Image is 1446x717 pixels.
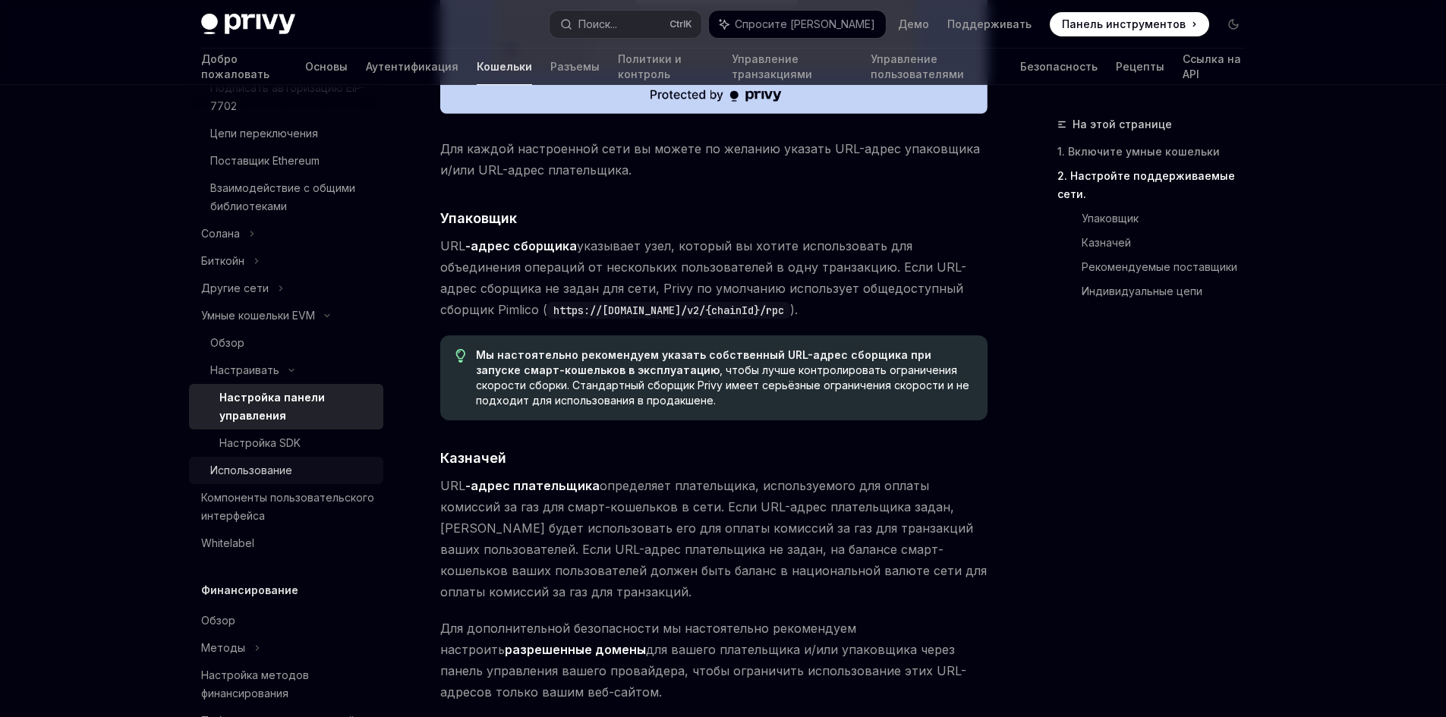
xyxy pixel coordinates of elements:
font: Методы [201,641,245,654]
a: Добро пожаловать [201,49,288,85]
a: Кошельки [477,49,532,85]
a: 2. Настройте поддерживаемые сети. [1057,164,1258,206]
font: Управление пользователями [871,52,964,80]
a: Компоненты пользовательского интерфейса [189,484,383,530]
a: Разъемы [550,49,600,85]
font: Спросите [PERSON_NAME] [735,17,875,30]
font: Обзор [201,614,235,627]
font: Для дополнительной безопасности мы настоятельно рекомендуем настроить [440,621,856,657]
font: Взаимодействие с общими библиотеками [210,181,355,212]
a: Ссылка на API [1183,49,1246,85]
a: Аутентификация [366,49,458,85]
font: Цепи переключения [210,127,318,140]
a: Рецепты [1116,49,1164,85]
a: Настройка методов финансирования [189,662,383,707]
button: Поиск...CtrlK [550,11,701,38]
a: 1. Включите умные кошельки [1057,140,1258,164]
font: Финансирование [201,583,298,596]
font: URL [440,478,465,493]
font: Использование [210,464,292,476]
font: для вашего плательщика и/или упаковщика через панель управления вашего провайдера, чтобы ограничи... [440,642,966,700]
font: Панель инструментов [1062,17,1186,30]
font: Биткойн [201,254,244,267]
a: Управление транзакциями [732,49,852,85]
font: Для каждой настроенной сети вы можете по желанию указать URL-адрес упаковщика и/или URL-адрес пла... [440,141,980,178]
font: Настройка методов финансирования [201,668,309,700]
font: Поиск... [578,17,617,30]
font: Поддерживать [947,17,1032,30]
font: Демо [898,17,929,30]
button: Спросите [PERSON_NAME] [709,11,886,38]
a: Обзор [189,607,383,634]
font: Аутентификация [366,60,458,73]
font: Солана [201,227,240,240]
font: K [685,18,692,30]
font: Основы [305,60,348,73]
a: Казначей [1082,231,1258,255]
a: Демо [898,17,929,32]
a: Управление пользователями [871,49,1002,85]
font: На этой странице [1073,118,1172,131]
a: Поддерживать [947,17,1032,32]
a: Настройка SDK [189,429,383,457]
font: определяет плательщика, используемого для оплаты комиссий за газ для смарт-кошельков в сети. Если... [440,478,987,599]
font: -адрес плательщика [465,478,600,493]
a: Основы [305,49,348,85]
font: Рекомендуемые поставщики [1082,260,1237,273]
font: Разъемы [550,60,600,73]
a: Использование [189,457,383,484]
a: Поставщик Ethereum [189,147,383,175]
font: Обзор [210,336,244,349]
code: https://[DOMAIN_NAME]/v2/{chainId}/rpc [547,302,790,319]
font: разрешенные домены [505,642,646,657]
font: Настройка SDK [219,436,301,449]
a: Whitelabel [189,530,383,557]
font: Добро пожаловать [201,52,269,80]
font: указывает узел, который вы хотите использовать для объединения операций от нескольких пользовател... [440,238,966,317]
a: Индивидуальные цепи [1082,279,1258,303]
font: Казначей [440,450,506,466]
svg: Кончик [455,349,466,363]
font: Настраивать [210,363,279,376]
font: 2. Настройте поддерживаемые сети. [1057,169,1235,200]
font: Мы настоятельно рекомендуем указать собственный URL-адрес сборщика при запуске смарт-кошельков в ... [476,348,931,376]
font: Индивидуальные цепи [1082,285,1202,297]
button: Включить темный режим [1221,12,1246,36]
font: ). [790,302,798,317]
font: -адрес сборщика [465,238,577,253]
img: темный логотип [201,14,295,35]
font: Умные кошельки EVM [201,309,315,322]
a: Цепи переключения [189,120,383,147]
a: Политики и контроль [618,49,714,85]
font: Управление транзакциями [732,52,812,80]
font: Упаковщик [1082,212,1139,225]
a: Взаимодействие с общими библиотеками [189,175,383,220]
font: Безопасность [1020,60,1098,73]
a: Рекомендуемые поставщики [1082,255,1258,279]
font: Кошельки [477,60,532,73]
font: Whitelabel [201,536,254,549]
font: Ctrl [669,18,685,30]
font: Рецепты [1116,60,1164,73]
font: 1. Включите умные кошельки [1057,145,1220,158]
font: Политики и контроль [618,52,682,80]
font: Казначей [1082,236,1131,249]
font: Упаковщик [440,210,517,226]
font: Настройка панели управления [219,391,325,422]
a: Панель инструментов [1050,12,1209,36]
a: Настройка панели управления [189,384,383,429]
font: , чтобы лучше контролировать ограничения скорости сборки. Стандартный сборщик Privy имеет серьёзн... [476,363,969,407]
font: Ссылка на API [1183,52,1241,80]
font: URL [440,238,465,253]
a: Безопасность [1020,49,1098,85]
a: Обзор [189,329,383,357]
font: Другие сети [201,281,269,294]
font: Компоненты пользовательского интерфейса [201,491,374,522]
a: Упаковщик [1082,206,1258,231]
font: Поставщик Ethereum [210,154,320,167]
